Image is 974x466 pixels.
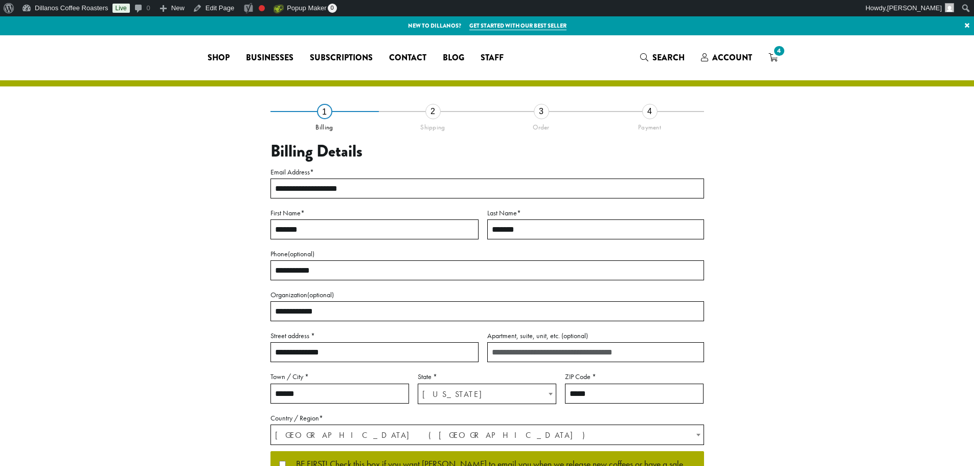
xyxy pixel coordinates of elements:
[561,331,588,340] span: (optional)
[425,104,441,119] div: 2
[389,52,426,64] span: Contact
[487,207,704,219] label: Last Name
[379,119,487,131] div: Shipping
[112,4,130,13] a: Live
[565,370,704,383] label: ZIP Code
[199,50,238,66] a: Shop
[652,52,685,63] span: Search
[642,104,658,119] div: 4
[487,329,704,342] label: Apartment, suite, unit, etc.
[418,384,556,404] span: Washington
[307,290,334,299] span: (optional)
[596,119,704,131] div: Payment
[270,207,479,219] label: First Name
[270,142,704,161] h3: Billing Details
[270,119,379,131] div: Billing
[632,49,693,66] a: Search
[443,52,464,64] span: Blog
[310,52,373,64] span: Subscriptions
[270,166,704,179] label: Email Address
[960,16,974,35] a: ×
[534,104,549,119] div: 3
[208,52,230,64] span: Shop
[246,52,293,64] span: Businesses
[271,425,704,445] span: United States (US)
[270,370,409,383] label: Town / City
[772,44,786,58] span: 4
[418,384,556,404] span: State
[270,425,704,445] span: Country / Region
[472,50,512,66] a: Staff
[487,119,596,131] div: Order
[288,249,314,258] span: (optional)
[887,4,942,12] span: [PERSON_NAME]
[418,370,556,383] label: State
[259,5,265,11] div: Focus keyphrase not set
[328,4,337,13] span: 0
[270,329,479,342] label: Street address
[481,52,504,64] span: Staff
[469,21,567,30] a: Get started with our best seller
[317,104,332,119] div: 1
[270,289,704,301] label: Organization
[712,52,752,63] span: Account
